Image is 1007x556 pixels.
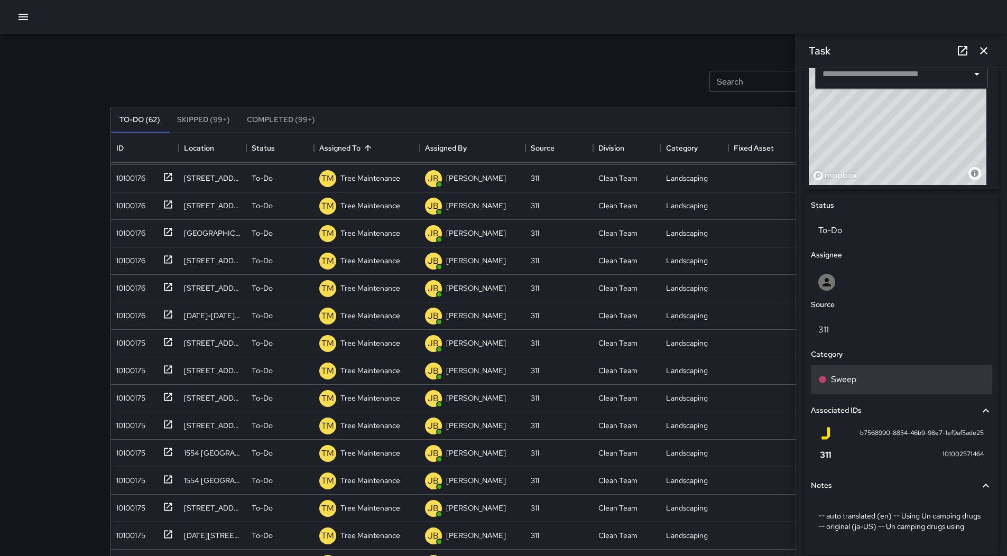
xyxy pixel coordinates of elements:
p: [PERSON_NAME] [446,393,506,403]
button: Sort [361,141,375,155]
div: Assigned By [420,133,525,163]
p: TM [321,255,334,267]
div: Landscaping [666,173,708,183]
div: 1300-1354 Market Street [184,530,241,541]
p: To-Do [252,228,273,238]
div: 311 [531,420,539,431]
p: TM [321,530,334,542]
div: ID [111,133,179,163]
div: Landscaping [666,228,708,238]
div: Landscaping [666,365,708,376]
div: 311 [531,338,539,348]
div: 10100175 [112,361,145,376]
p: TM [321,420,334,432]
div: Landscaping [666,530,708,541]
div: 10100176 [112,251,145,266]
p: JB [428,365,439,377]
div: 10100175 [112,388,145,403]
p: To-Do [252,393,273,403]
p: TM [321,200,334,212]
div: Location [184,133,214,163]
button: Completed (99+) [238,107,324,133]
div: 311 [531,503,539,513]
p: To-Do [252,475,273,486]
div: 10100176 [112,169,145,183]
p: [PERSON_NAME] [446,228,506,238]
p: JB [428,475,439,487]
div: 10100176 [112,196,145,211]
p: [PERSON_NAME] [446,420,506,431]
div: Category [661,133,728,163]
p: Tree Maintenance [340,448,400,458]
p: JB [428,200,439,212]
div: 10100175 [112,416,145,431]
p: To-Do [252,448,273,458]
p: Tree Maintenance [340,393,400,403]
p: TM [321,337,334,350]
p: Tree Maintenance [340,200,400,211]
div: 49 Van Ness Avenue [184,255,241,266]
div: 311 [531,283,539,293]
p: JB [428,392,439,405]
p: Tree Maintenance [340,420,400,431]
div: Landscaping [666,448,708,458]
p: JB [428,447,439,460]
p: JB [428,255,439,267]
p: Tree Maintenance [340,283,400,293]
div: Status [246,133,314,163]
div: 10100176 [112,279,145,293]
p: TM [321,365,334,377]
p: Tree Maintenance [340,365,400,376]
p: JB [428,282,439,295]
div: Clean Team [598,173,638,183]
p: JB [428,337,439,350]
p: JB [428,172,439,185]
div: Assigned By [425,133,467,163]
div: 1554 Market Street [184,448,241,458]
p: [PERSON_NAME] [446,255,506,266]
button: Skipped (99+) [169,107,238,133]
p: TM [321,227,334,240]
div: 311 [531,393,539,403]
div: 311 [531,310,539,321]
div: Clean Team [598,200,638,211]
p: [PERSON_NAME] [446,310,506,321]
div: Landscaping [666,475,708,486]
div: Clean Team [598,420,638,431]
p: [PERSON_NAME] [446,530,506,541]
p: Tree Maintenance [340,228,400,238]
div: Status [252,133,275,163]
div: Landscaping [666,283,708,293]
div: Category [666,133,698,163]
p: Tree Maintenance [340,310,400,321]
button: To-Do (62) [111,107,169,133]
div: Clean Team [598,283,638,293]
p: Tree Maintenance [340,475,400,486]
p: Tree Maintenance [340,338,400,348]
p: [PERSON_NAME] [446,283,506,293]
p: To-Do [252,283,273,293]
div: Fixed Asset [728,133,796,163]
div: 10100175 [112,526,145,541]
p: TM [321,447,334,460]
div: Division [593,133,661,163]
div: Landscaping [666,255,708,266]
p: TM [321,502,334,515]
div: 10100175 [112,443,145,458]
div: ID [116,133,124,163]
p: To-Do [252,420,273,431]
div: 10100175 [112,498,145,513]
p: [PERSON_NAME] [446,200,506,211]
p: TM [321,310,334,322]
p: TM [321,282,334,295]
div: 80 South Van Ness Avenue [184,200,241,211]
div: 10100176 [112,224,145,238]
div: Division [598,133,624,163]
div: 311 [531,475,539,486]
div: 311 [531,173,539,183]
p: Tree Maintenance [340,173,400,183]
div: 311 [531,530,539,541]
div: Landscaping [666,503,708,513]
p: TM [321,172,334,185]
div: 311 [531,255,539,266]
